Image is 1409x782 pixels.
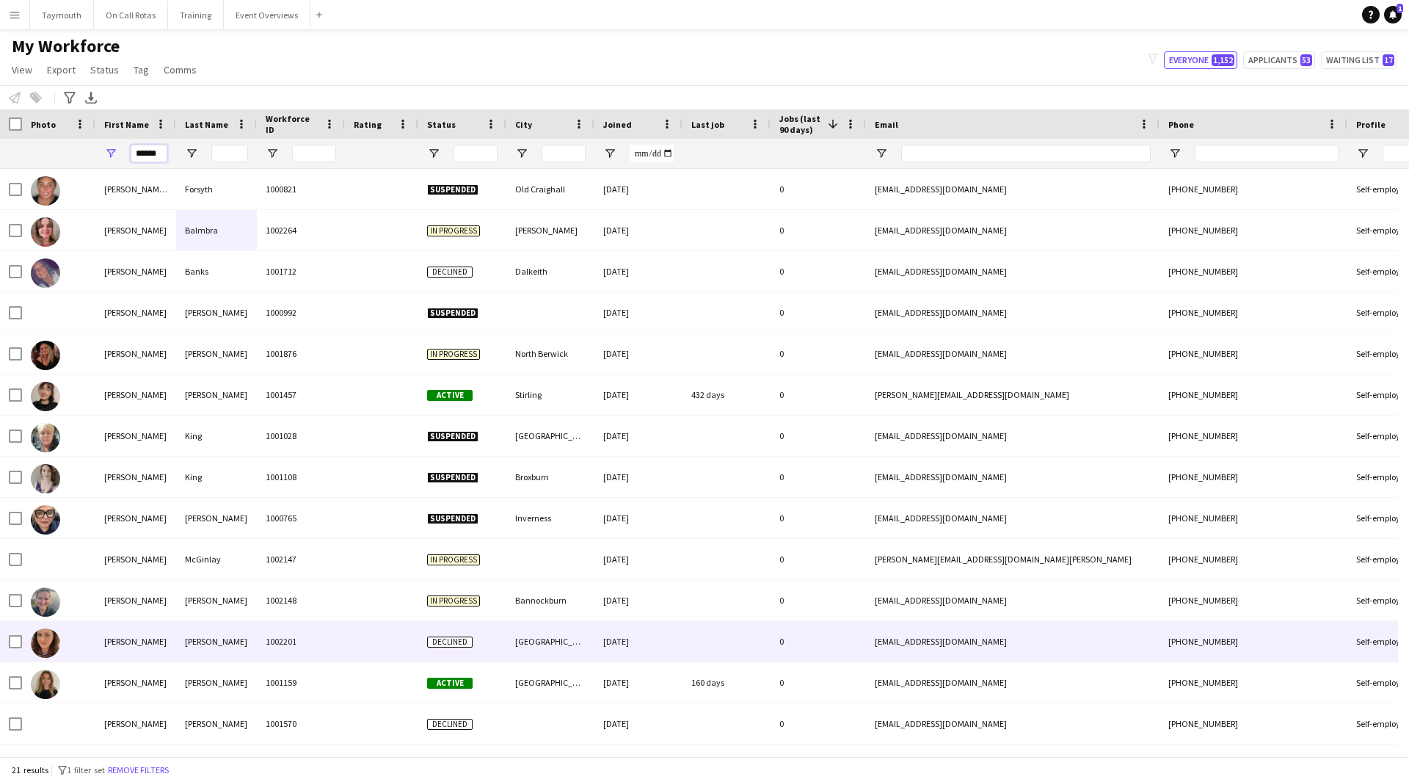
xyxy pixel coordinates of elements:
[515,119,532,130] span: City
[30,1,94,29] button: Taymouth
[866,210,1159,250] div: [EMAIL_ADDRESS][DOMAIN_NAME]
[603,119,632,130] span: Joined
[95,498,176,538] div: [PERSON_NAME]
[95,416,176,456] div: [PERSON_NAME]
[257,539,345,579] div: 1002147
[12,35,120,57] span: My Workforce
[682,374,771,415] div: 432 days
[176,416,257,456] div: King
[771,333,866,374] div: 0
[95,169,176,209] div: [PERSON_NAME] [PERSON_NAME]
[1159,292,1347,333] div: [PHONE_NUMBER]
[292,145,336,162] input: Workforce ID Filter Input
[176,333,257,374] div: [PERSON_NAME]
[95,333,176,374] div: [PERSON_NAME]
[506,580,594,620] div: Bannockburn
[1356,119,1386,130] span: Profile
[95,292,176,333] div: [PERSON_NAME]
[1159,251,1347,292] div: [PHONE_NUMBER]
[454,145,498,162] input: Status Filter Input
[594,539,682,579] div: [DATE]
[95,251,176,292] div: [PERSON_NAME]
[211,145,248,162] input: Last Name Filter Input
[771,539,866,579] div: 0
[866,621,1159,662] div: [EMAIL_ADDRESS][DOMAIN_NAME]
[1397,4,1403,13] span: 1
[427,267,473,278] span: Declined
[866,580,1159,620] div: [EMAIL_ADDRESS][DOMAIN_NAME]
[427,678,473,689] span: Active
[95,703,176,744] div: [PERSON_NAME]
[866,416,1159,456] div: [EMAIL_ADDRESS][DOMAIN_NAME]
[354,119,382,130] span: Rating
[176,621,257,662] div: [PERSON_NAME]
[594,457,682,497] div: [DATE]
[1356,147,1369,160] button: Open Filter Menu
[31,587,60,617] img: Louise McGregor
[257,621,345,662] div: 1002201
[427,637,473,648] span: Declined
[506,251,594,292] div: Dalkeith
[95,210,176,250] div: [PERSON_NAME]
[1159,498,1347,538] div: [PHONE_NUMBER]
[95,457,176,497] div: [PERSON_NAME]
[257,498,345,538] div: 1000765
[1195,145,1339,162] input: Phone Filter Input
[67,764,105,775] span: 1 filter set
[427,554,480,565] span: In progress
[427,147,440,160] button: Open Filter Menu
[1159,374,1347,415] div: [PHONE_NUMBER]
[506,621,594,662] div: [GEOGRAPHIC_DATA]
[594,374,682,415] div: [DATE]
[506,169,594,209] div: Old Craighall
[176,703,257,744] div: [PERSON_NAME]
[427,225,480,236] span: In progress
[31,217,60,247] img: Louise Balmbra
[95,580,176,620] div: [PERSON_NAME]
[771,374,866,415] div: 0
[31,258,60,288] img: Louise Banks
[257,169,345,209] div: 1000821
[257,251,345,292] div: 1001712
[506,210,594,250] div: [PERSON_NAME]
[630,145,674,162] input: Joined Filter Input
[771,292,866,333] div: 0
[866,662,1159,703] div: [EMAIL_ADDRESS][DOMAIN_NAME]
[176,498,257,538] div: [PERSON_NAME]
[506,333,594,374] div: North Berwick
[771,580,866,620] div: 0
[176,292,257,333] div: [PERSON_NAME]
[176,251,257,292] div: Banks
[594,333,682,374] div: [DATE]
[603,147,616,160] button: Open Filter Menu
[1159,621,1347,662] div: [PHONE_NUMBER]
[1168,147,1182,160] button: Open Filter Menu
[866,498,1159,538] div: [EMAIL_ADDRESS][DOMAIN_NAME]
[257,374,345,415] div: 1001457
[771,251,866,292] div: 0
[176,169,257,209] div: Forsyth
[105,762,172,778] button: Remove filters
[158,60,203,79] a: Comms
[95,621,176,662] div: [PERSON_NAME]
[185,119,228,130] span: Last Name
[1300,54,1312,66] span: 53
[1164,51,1237,69] button: Everyone1,152
[1383,54,1394,66] span: 17
[31,423,60,452] img: Louise King
[771,662,866,703] div: 0
[266,147,279,160] button: Open Filter Menu
[257,580,345,620] div: 1002148
[866,457,1159,497] div: [EMAIL_ADDRESS][DOMAIN_NAME]
[594,292,682,333] div: [DATE]
[1159,210,1347,250] div: [PHONE_NUMBER]
[515,147,528,160] button: Open Filter Menu
[866,333,1159,374] div: [EMAIL_ADDRESS][DOMAIN_NAME]
[104,147,117,160] button: Open Filter Menu
[427,390,473,401] span: Active
[1159,416,1347,456] div: [PHONE_NUMBER]
[427,184,478,195] span: Suspended
[31,464,60,493] img: Louise King
[427,719,473,730] span: Declined
[1159,457,1347,497] div: [PHONE_NUMBER]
